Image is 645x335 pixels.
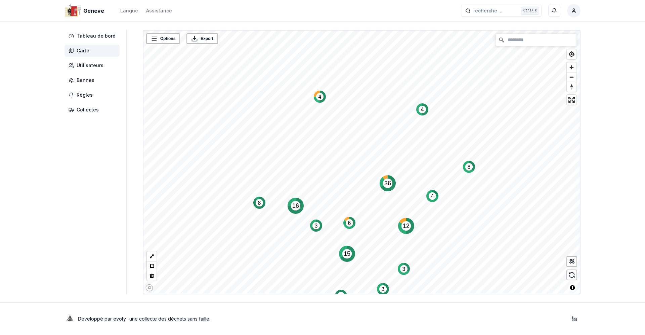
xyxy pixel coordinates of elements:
text: 3 [315,223,318,229]
div: Map marker [335,290,347,302]
button: recherche ...Ctrl+K [461,5,542,17]
text: 15 [344,250,350,257]
img: Evoly Logo [64,314,75,324]
div: Map marker [314,91,326,103]
span: Zoom out [567,73,576,82]
button: Zoom in [567,62,576,72]
div: Map marker [463,161,475,173]
div: Map marker [380,175,396,191]
a: Assistance [146,7,172,15]
button: Delete [147,271,157,281]
div: Map marker [343,217,355,229]
span: Collectes [77,106,99,113]
text: 3 [340,293,343,299]
a: Utilisateurs [64,59,122,71]
button: Polygon tool (p) [147,261,157,271]
a: Geneve [64,7,107,15]
a: Bennes [64,74,122,86]
button: Langue [120,7,138,15]
button: Find my location [567,49,576,59]
button: Reset bearing to north [567,82,576,92]
span: Utilisateurs [77,62,103,69]
button: LineString tool (l) [147,251,157,261]
button: Zoom out [567,72,576,82]
img: Geneve Logo [64,3,81,19]
span: Carte [77,47,89,54]
div: Map marker [288,198,304,214]
span: Geneve [83,7,104,15]
a: Carte [64,45,122,57]
canvas: Map [143,31,584,295]
text: 4 [421,107,424,112]
div: Map marker [310,220,322,232]
p: Développé par - une collecte des déchets sans faille . [78,314,210,324]
span: Règles [77,92,93,98]
div: Map marker [377,283,389,295]
span: Tableau de bord [77,33,116,39]
span: Options [160,35,175,42]
a: Mapbox logo [145,284,153,292]
div: Map marker [398,218,414,234]
button: Toggle attribution [568,284,576,292]
div: Map marker [339,246,355,262]
text: 4 [318,94,321,100]
div: Langue [120,7,138,14]
div: Map marker [416,103,428,115]
span: recherche ... [473,7,503,14]
text: 6 [348,220,351,226]
text: 3 [402,266,405,272]
span: Bennes [77,77,94,84]
a: Collectes [64,104,122,116]
a: Règles [64,89,122,101]
a: evoly [113,316,126,322]
div: Map marker [426,190,438,202]
div: Map marker [253,197,265,209]
text: 3 [382,286,385,292]
text: 36 [384,180,391,187]
text: 8 [258,200,261,206]
div: Map marker [398,263,410,275]
input: Chercher [496,34,576,46]
span: Export [201,35,213,42]
a: Tableau de bord [64,30,122,42]
text: 4 [431,193,434,199]
text: 12 [403,223,410,229]
button: Enter fullscreen [567,95,576,105]
text: 16 [292,202,299,209]
text: 8 [468,164,471,170]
